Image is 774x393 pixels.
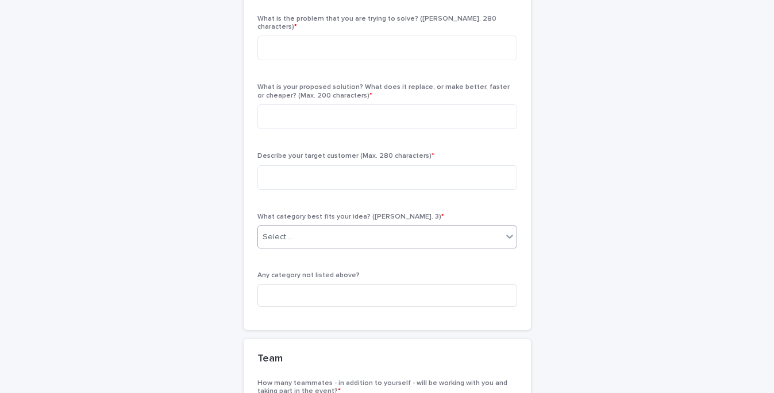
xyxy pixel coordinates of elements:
[257,153,434,159] span: Describe your target customer (Max. 280 characters)
[257,213,444,220] span: What category best fits your idea? ([PERSON_NAME]. 3)
[257,353,283,365] h2: Team
[257,272,360,279] span: Any category not listed above?
[257,15,496,30] span: What is the problem that you are trying to solve? ([PERSON_NAME]. 280 characters)
[263,231,291,243] div: Select...
[257,84,510,99] span: What is your proposed solution? What does it replace, or make better, faster or cheaper? (Max. 20...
